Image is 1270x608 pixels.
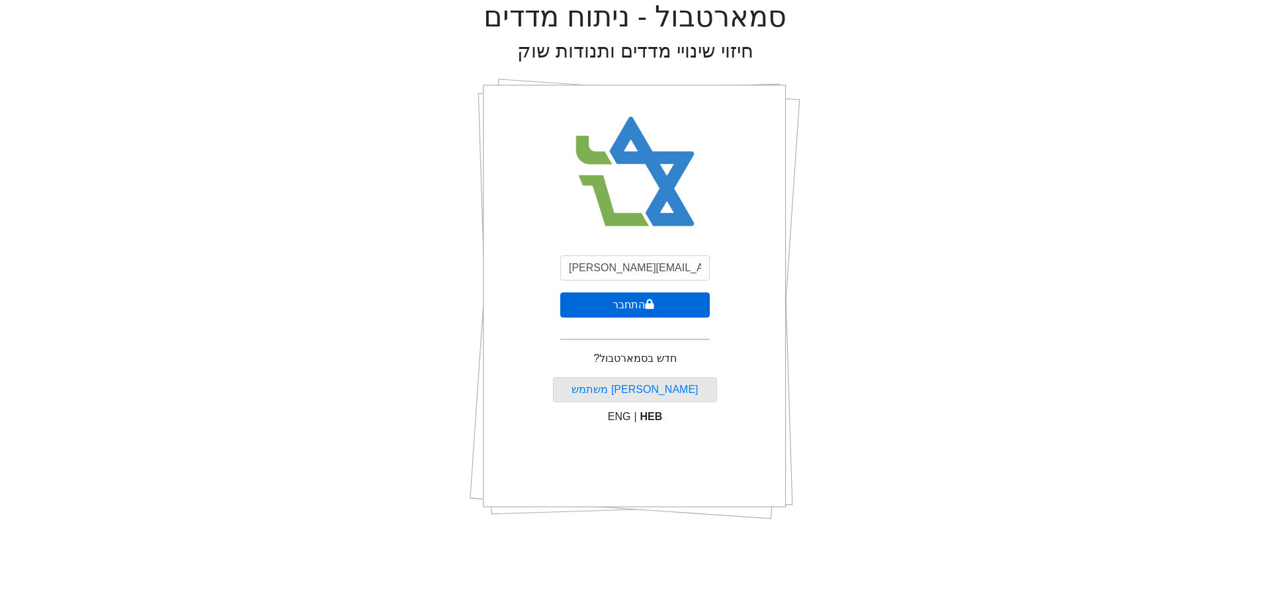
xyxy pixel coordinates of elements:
[634,411,636,422] span: |
[517,40,753,63] h2: חיזוי שינויי מדדים ותנודות שוק
[571,384,698,395] a: [PERSON_NAME] משתמש
[560,292,710,318] button: התחבר
[564,99,707,245] img: Smart Bull
[608,411,631,422] span: ENG
[593,351,676,367] p: חדש בסמארטבול?
[640,411,663,422] span: HEB
[560,255,710,281] input: אימייל
[553,377,718,402] button: [PERSON_NAME] משתמש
